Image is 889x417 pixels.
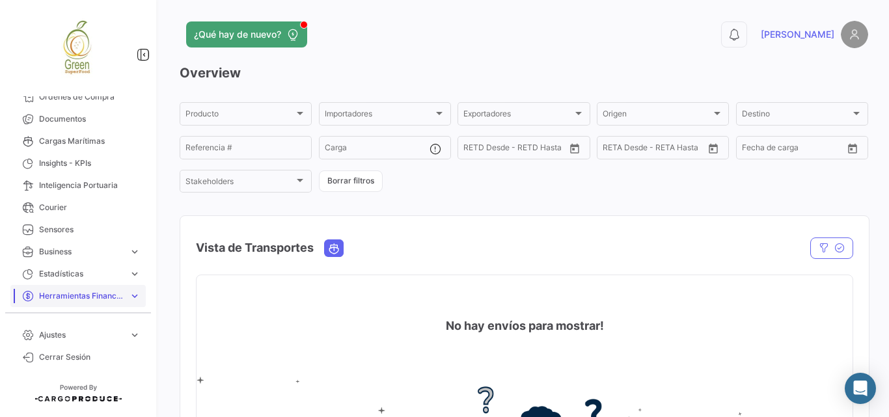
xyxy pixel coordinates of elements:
span: Business [39,246,124,258]
button: Borrar filtros [319,170,383,192]
span: Destino [742,111,851,120]
a: Courier [10,196,146,219]
span: Exportadores [463,111,572,120]
span: Stakeholders [185,179,294,188]
span: expand_more [129,268,141,280]
input: Desde [742,145,765,154]
h4: No hay envíos para mostrar! [446,317,604,335]
a: Sensores [10,219,146,241]
span: Insights - KPIs [39,157,141,169]
h3: Overview [180,64,868,82]
span: [PERSON_NAME] [761,28,834,41]
input: Hasta [635,145,683,154]
a: Cargas Marítimas [10,130,146,152]
span: Origen [603,111,711,120]
img: 82d34080-0056-4c5d-9242-5a2d203e083a.jpeg [46,16,111,81]
button: Open calendar [843,139,862,158]
span: expand_more [129,329,141,341]
span: Ajustes [39,329,124,341]
button: ¿Qué hay de nuevo? [186,21,307,47]
input: Desde [603,145,626,154]
span: ¿Qué hay de nuevo? [194,28,281,41]
img: placeholder-user.png [841,21,868,48]
span: Producto [185,111,294,120]
button: Open calendar [565,139,584,158]
span: Documentos [39,113,141,125]
span: expand_more [129,290,141,302]
span: Sensores [39,224,141,235]
input: Hasta [496,145,544,154]
span: Courier [39,202,141,213]
span: Importadores [325,111,433,120]
a: Inteligencia Portuaria [10,174,146,196]
input: Hasta [774,145,823,154]
span: Herramientas Financieras [39,290,124,302]
span: Estadísticas [39,268,124,280]
a: Órdenes de Compra [10,86,146,108]
a: Documentos [10,108,146,130]
span: Cerrar Sesión [39,351,141,363]
span: Inteligencia Portuaria [39,180,141,191]
button: Open calendar [704,139,723,158]
span: Cargas Marítimas [39,135,141,147]
input: Desde [463,145,487,154]
div: Abrir Intercom Messenger [845,373,876,404]
span: expand_more [129,246,141,258]
a: Insights - KPIs [10,152,146,174]
span: Órdenes de Compra [39,91,141,103]
h4: Vista de Transportes [196,239,314,257]
button: Ocean [325,240,343,256]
